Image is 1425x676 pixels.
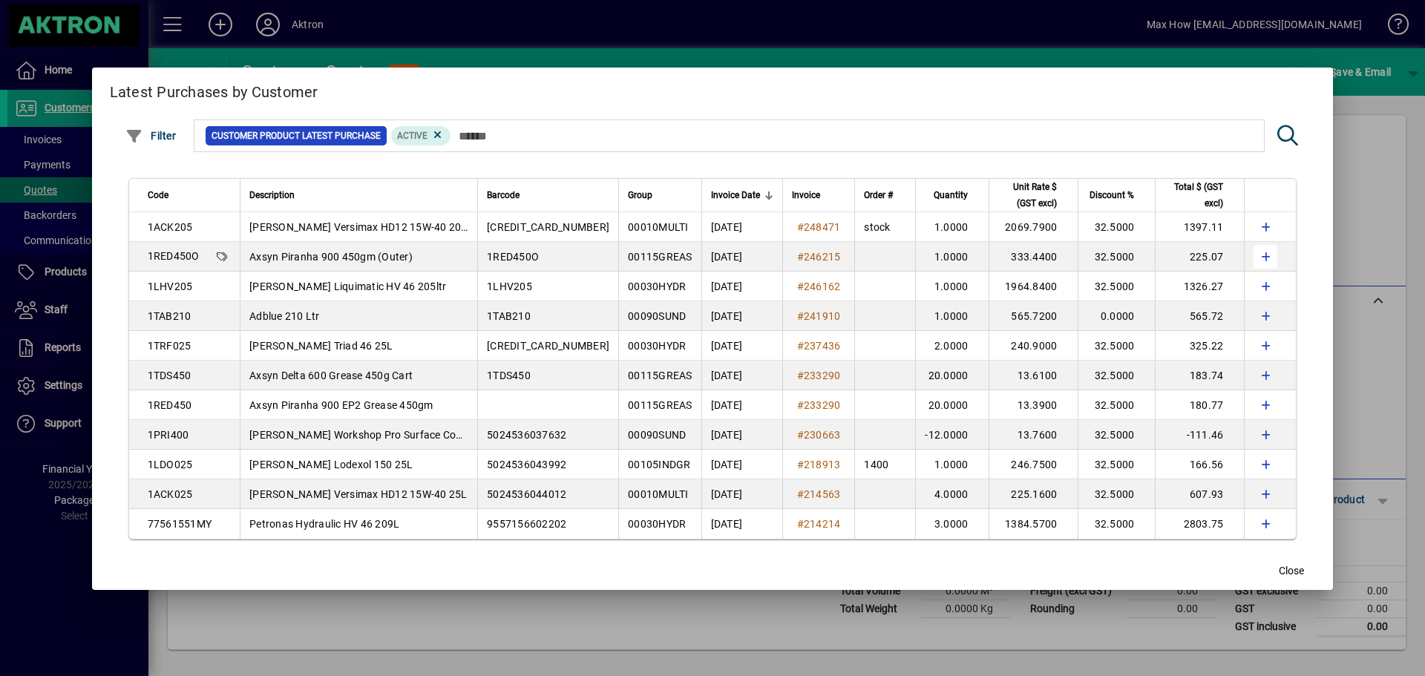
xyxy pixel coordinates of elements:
span: Description [249,187,295,203]
td: 2069.7900 [989,212,1078,242]
span: 00115GREAS [628,399,692,411]
td: 32.5000 [1078,242,1155,272]
span: 1ACK205 [148,221,193,233]
span: 1RED450O [148,250,200,262]
span: # [797,280,804,292]
td: [DATE] [701,361,782,390]
div: Barcode [487,187,609,203]
div: Order # [864,187,906,203]
span: 1TDS450 [487,370,531,381]
td: 565.72 [1155,301,1244,331]
td: 32.5000 [1078,331,1155,361]
td: 2.0000 [915,331,989,361]
td: 32.5000 [1078,272,1155,301]
td: 1.0000 [915,242,989,272]
span: [PERSON_NAME] Lodexol 150 25L [249,459,413,470]
td: 32.5000 [1078,450,1155,479]
button: Filter [122,122,180,149]
div: Total $ (GST excl) [1164,179,1236,211]
span: [CREDIT_CARD_NUMBER] [487,340,609,352]
a: #241910 [792,308,846,324]
span: 1TAB210 [148,310,191,322]
td: 333.4400 [989,242,1078,272]
span: 1LDO025 [148,459,193,470]
td: 1.0000 [915,301,989,331]
td: 32.5000 [1078,509,1155,539]
span: Quantity [934,187,968,203]
span: 00115GREAS [628,370,692,381]
div: Code [148,187,232,203]
span: Axsyn Piranha 900 EP2 Grease 450gm [249,399,433,411]
span: 5024536043992 [487,459,566,470]
td: 225.1600 [989,479,1078,509]
td: -111.46 [1155,420,1244,450]
td: 4.0000 [915,479,989,509]
td: [DATE] [701,331,782,361]
div: Group [628,187,692,203]
span: # [797,310,804,322]
span: 00010MULTI [628,221,689,233]
span: [PERSON_NAME] Workshop Pro Surface Conditioner Aero 400ml [249,429,555,441]
div: Invoice [792,187,846,203]
span: Axsyn Piranha 900 450gm (Outer) [249,251,413,263]
td: 1384.5700 [989,509,1078,539]
span: 237436 [804,340,841,352]
td: [DATE] [701,242,782,272]
td: 32.5000 [1078,390,1155,420]
span: Close [1279,563,1304,579]
span: 5024536044012 [487,488,566,500]
a: #233290 [792,367,846,384]
span: 1TAB210 [487,310,531,322]
h2: Latest Purchases by Customer [92,68,1334,111]
td: 607.93 [1155,479,1244,509]
span: 246162 [804,280,841,292]
td: 183.74 [1155,361,1244,390]
span: 77561551MY [148,518,212,530]
span: 1ACK025 [148,488,193,500]
span: Customer Product Latest Purchase [212,128,381,143]
a: #214214 [792,516,846,532]
span: 00030HYDR [628,518,686,530]
td: 1.0000 [915,450,989,479]
td: 13.3900 [989,390,1078,420]
span: 214214 [804,518,841,530]
a: #246215 [792,249,846,265]
span: 1LHV205 [148,280,193,292]
td: 1964.8400 [989,272,1078,301]
span: # [797,518,804,530]
span: # [797,221,804,233]
td: 32.5000 [1078,420,1155,450]
td: [DATE] [701,390,782,420]
div: Description [249,187,468,203]
span: # [797,399,804,411]
td: -12.0000 [915,420,989,450]
span: Unit Rate $ (GST excl) [998,179,1057,211]
a: #230663 [792,427,846,443]
td: 325.22 [1155,331,1244,361]
a: #248471 [792,219,846,235]
td: 3.0000 [915,509,989,539]
span: 00010MULTI [628,488,689,500]
div: Quantity [925,187,981,203]
span: [PERSON_NAME] Triad 46 25L [249,340,393,352]
div: Invoice Date [711,187,773,203]
td: 1397.11 [1155,212,1244,242]
span: Code [148,187,168,203]
td: [DATE] [701,450,782,479]
td: 246.7500 [989,450,1078,479]
span: Group [628,187,652,203]
span: # [797,251,804,263]
span: 5024536037632 [487,429,566,441]
a: #233290 [792,397,846,413]
td: 225.07 [1155,242,1244,272]
span: 248471 [804,221,841,233]
span: # [797,429,804,441]
span: 9557156602202 [487,518,566,530]
span: Discount % [1090,187,1134,203]
td: 240.9000 [989,331,1078,361]
span: Order # [864,187,893,203]
span: 218913 [804,459,841,470]
span: 246215 [804,251,841,263]
td: 32.5000 [1078,361,1155,390]
a: #237436 [792,338,846,354]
